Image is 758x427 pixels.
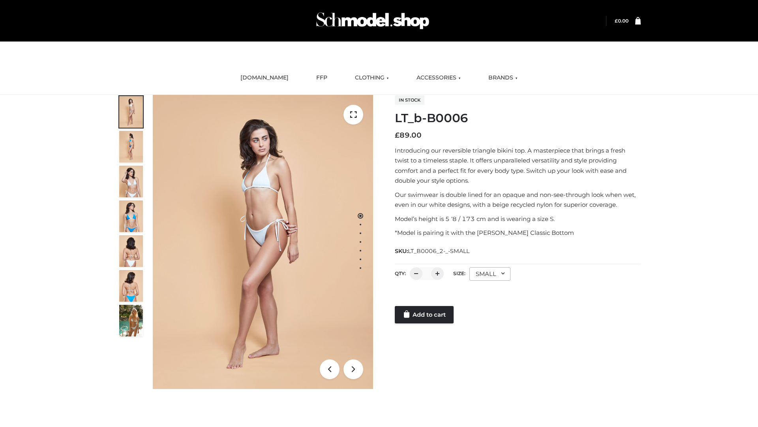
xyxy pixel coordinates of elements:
[313,5,432,36] img: Schmodel Admin 964
[119,131,143,162] img: ArielClassicBikiniTop_CloudNine_AzureSky_OW114ECO_2-scaled.jpg
[411,69,467,87] a: ACCESSORIES
[119,166,143,197] img: ArielClassicBikiniTop_CloudNine_AzureSky_OW114ECO_3-scaled.jpg
[395,145,641,186] p: Introducing our reversible triangle bikini top. A masterpiece that brings a fresh twist to a time...
[615,18,629,24] a: £0.00
[395,306,454,323] a: Add to cart
[119,200,143,232] img: ArielClassicBikiniTop_CloudNine_AzureSky_OW114ECO_4-scaled.jpg
[310,69,333,87] a: FFP
[453,270,465,276] label: Size:
[395,131,422,140] bdi: 89.00
[395,246,470,256] span: SKU:
[395,111,641,125] h1: LT_b-B0006
[395,190,641,210] p: Our swimwear is double lined for an opaque and non-see-through look when wet, even in our white d...
[395,214,641,224] p: Model’s height is 5 ‘8 / 173 cm and is wearing a size S.
[119,235,143,267] img: ArielClassicBikiniTop_CloudNine_AzureSky_OW114ECO_7-scaled.jpg
[119,305,143,336] img: Arieltop_CloudNine_AzureSky2.jpg
[119,270,143,302] img: ArielClassicBikiniTop_CloudNine_AzureSky_OW114ECO_8-scaled.jpg
[119,96,143,128] img: ArielClassicBikiniTop_CloudNine_AzureSky_OW114ECO_1-scaled.jpg
[349,69,395,87] a: CLOTHING
[482,69,523,87] a: BRANDS
[615,18,629,24] bdi: 0.00
[615,18,618,24] span: £
[395,131,400,140] span: £
[395,228,641,238] p: *Model is pairing it with the [PERSON_NAME] Classic Bottom
[408,248,469,255] span: LT_B0006_2-_-SMALL
[153,95,373,389] img: ArielClassicBikiniTop_CloudNine_AzureSky_OW114ECO_1
[395,95,424,105] span: In stock
[235,69,295,87] a: [DOMAIN_NAME]
[395,270,406,276] label: QTY:
[469,267,510,281] div: SMALL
